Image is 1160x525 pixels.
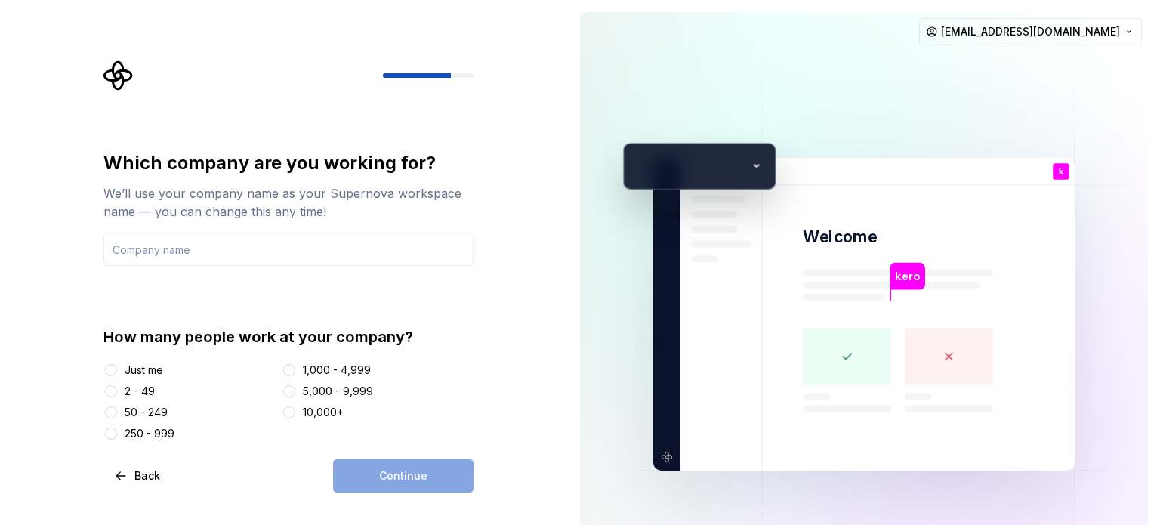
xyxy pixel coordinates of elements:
button: [EMAIL_ADDRESS][DOMAIN_NAME] [919,18,1142,45]
input: Company name [103,233,474,266]
span: Back [134,468,160,483]
div: Just me [125,363,163,378]
span: [EMAIL_ADDRESS][DOMAIN_NAME] [941,24,1120,39]
div: 1,000 - 4,999 [303,363,371,378]
p: kero [895,268,919,285]
div: 250 - 999 [125,426,174,441]
div: Which company are you working for? [103,151,474,175]
div: 10,000+ [303,405,344,420]
p: Welcome [803,226,877,248]
div: 2 - 49 [125,384,155,399]
div: We’ll use your company name as your Supernova workspace name — you can change this any time! [103,184,474,221]
svg: Supernova Logo [103,60,134,91]
div: 5,000 - 9,999 [303,384,373,399]
div: 50 - 249 [125,405,168,420]
p: k [1059,168,1063,176]
button: Back [103,459,173,493]
div: How many people work at your company? [103,326,474,347]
